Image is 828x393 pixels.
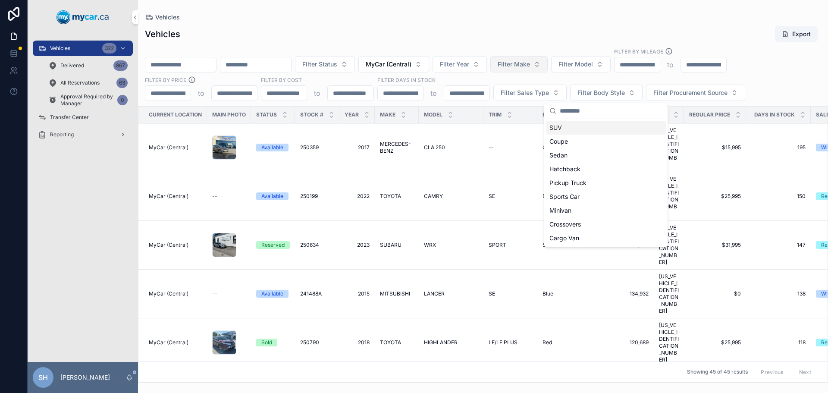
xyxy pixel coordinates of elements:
span: MyCar (Central) [149,144,188,151]
a: MyCar (Central) [149,193,202,200]
p: to [430,88,437,98]
span: $25,995 [689,339,741,346]
a: MyCar (Central) [149,290,202,297]
span: MyCar (Central) [149,290,188,297]
a: MyCar (Central) [149,339,202,346]
p: [PERSON_NAME] [60,373,110,382]
span: Stock # [300,111,323,118]
a: 118 [751,339,806,346]
div: scrollable content [28,35,138,154]
span: TOYOTA [380,193,401,200]
span: Days In Stock [754,111,795,118]
span: Vehicles [50,45,70,52]
a: Black [543,193,598,200]
div: 0 [117,95,128,105]
div: Available [261,290,283,298]
span: Approval Required by Manager [60,93,114,107]
button: Select Button [551,56,611,72]
span: Transfer Center [50,114,89,121]
span: -- [212,193,217,200]
span: Red [543,339,552,346]
span: 2015 [345,290,370,297]
span: Black [543,193,556,200]
span: Main Photo [212,111,246,118]
a: Sold [256,339,290,346]
a: Approval Required by Manager0 [43,92,133,108]
a: 134,932 [608,290,649,297]
h1: Vehicles [145,28,180,40]
p: to [667,60,674,70]
span: SUBARU [380,242,401,248]
span: CLA 250 [424,144,445,151]
span: 241488A [300,290,322,297]
a: LE/LE PLUS [489,339,532,346]
span: Delivered [60,62,84,69]
div: Cargo Van [546,231,666,245]
span: 2017 [345,144,370,151]
div: Minivan [546,204,666,217]
a: [US_VEHICLE_IDENTIFICATION_NUMBER] [659,273,679,314]
button: Select Button [358,56,429,72]
span: Filter Body Style [577,88,625,97]
a: [US_VEHICLE_IDENTIFICATION_NUMBER] [659,176,679,217]
button: Select Button [295,56,355,72]
span: SPORT [489,242,506,248]
span: WRX [424,242,436,248]
a: [US_VEHICLE_IDENTIFICATION_NUMBER] [659,127,679,168]
button: Select Button [493,85,567,101]
span: Model [424,111,442,118]
span: Blue [543,290,553,297]
a: Delivered867 [43,58,133,73]
div: Hatchback [546,162,666,176]
span: HIGHLANDER [424,339,458,346]
div: Pickup Truck [546,176,666,190]
a: Silver [543,242,598,248]
a: $31,995 [689,242,741,248]
span: All Reservations [60,79,100,86]
span: Filter Year [440,60,469,69]
a: 138 [751,290,806,297]
div: Suggestions [544,119,668,247]
span: LE/LE PLUS [489,339,517,346]
label: FILTER BY PRICE [145,76,186,84]
span: Current Location [149,111,202,118]
a: $0 [689,290,741,297]
a: Available [256,192,290,200]
a: SE [489,193,532,200]
span: MyCar (Central) [366,60,411,69]
a: 195 [751,144,806,151]
span: 250634 [300,242,319,248]
a: Reporting [33,127,133,142]
a: SUBARU [380,242,414,248]
a: 2023 [345,242,370,248]
a: 2018 [345,339,370,346]
button: Select Button [433,56,487,72]
span: $15,995 [689,144,741,151]
a: LANCER [424,290,478,297]
label: FILTER BY COST [261,76,302,84]
span: [US_VEHICLE_IDENTIFICATION_NUMBER] [659,224,679,266]
span: 120,689 [608,339,649,346]
div: Available [261,144,283,151]
a: -- [212,290,246,297]
span: [US_VEHICLE_IDENTIFICATION_NUMBER] [659,322,679,363]
a: 241488A [300,290,334,297]
span: Silver [543,242,557,248]
span: Filter Procurement Source [653,88,728,97]
span: MERCEDES-BENZ [380,141,414,154]
span: SH [38,372,48,383]
span: Showing 45 of 45 results [687,369,748,376]
a: 250634 [300,242,334,248]
span: LANCER [424,290,445,297]
p: to [198,88,204,98]
a: 250199 [300,193,334,200]
span: -- [489,144,494,151]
